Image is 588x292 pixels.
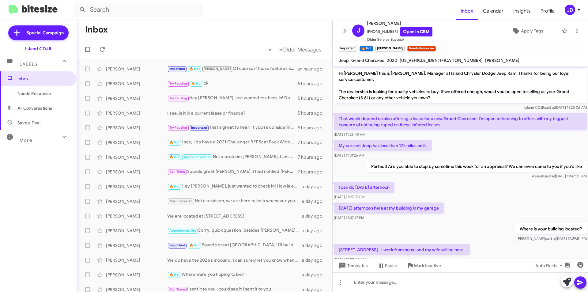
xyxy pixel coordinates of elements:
[106,198,167,204] div: [PERSON_NAME]
[167,154,298,161] div: Not a problem [PERSON_NAME], I am here to help whenever you are ready!
[339,46,357,51] small: Important
[334,182,394,193] p: I can do [DATE] afternoon
[367,20,432,27] span: [PERSON_NAME]
[169,126,187,130] span: Try Pausing
[407,46,435,51] small: Needs Response
[334,257,366,262] span: [DATE] 12:30:56 PM
[302,272,327,278] div: a day ago
[334,132,365,137] span: [DATE] 11:28:49 AM
[167,183,302,190] div: Hey [PERSON_NAME], just wanted to check in! How is everything?
[169,67,185,71] span: Important
[298,139,327,146] div: 7 hours ago
[334,113,587,130] p: That would depend on also offering a lease for a new Grand Cherokee. I'm open to listening to off...
[302,198,327,204] div: a day ago
[544,174,555,178] span: said at
[169,243,185,247] span: Important
[106,257,167,263] div: [PERSON_NAME]
[191,82,202,85] span: 🔥 Hot
[532,174,587,178] span: Azariah [DATE] 11:47:05 AM
[360,46,373,51] small: 🔥 Hot
[8,25,69,40] a: Special Campaign
[367,27,432,36] span: [PHONE_NUMBER]
[106,139,167,146] div: [PERSON_NAME]
[279,46,282,53] span: »
[204,67,231,71] span: [PERSON_NAME]
[357,26,360,36] span: J
[545,236,556,241] span: said at
[334,244,470,255] p: [STREET_ADDRESS].. I work from home and my wife will be here.
[282,46,321,53] span: Older Messages
[106,272,167,278] div: [PERSON_NAME]
[169,229,196,233] span: Appointment Set
[169,287,185,291] span: Call Them
[302,257,327,263] div: a day ago
[485,58,519,63] span: [PERSON_NAME]
[189,243,200,247] span: 🔥 Hot
[27,30,64,36] span: Special Campaign
[530,260,570,271] button: Auto Fields
[478,2,508,20] a: Calendar
[106,110,167,116] div: [PERSON_NAME]
[184,155,211,159] span: Appointment Set
[169,184,180,188] span: 🔥 Hot
[298,110,327,116] div: 5 hours ago
[167,80,298,87] div: ok
[524,105,587,110] span: Island CDJR [DATE] 11:25:06 AM
[106,184,167,190] div: [PERSON_NAME]
[302,242,327,248] div: a day ago
[269,46,272,53] span: «
[517,236,587,241] span: [PERSON_NAME] [DATE] 12:29:51 PM
[25,46,52,52] div: Island CDJR
[544,105,555,110] span: said at
[298,169,327,175] div: 7 hours ago
[302,213,327,219] div: a day ago
[337,260,368,271] span: Templates
[17,120,40,126] span: Save a Deal
[508,2,536,20] a: Insights
[167,242,302,249] div: Sounds great [GEOGRAPHIC_DATA]! I'll be in touch closer to then with all the new promotions! What...
[400,58,483,63] span: [US_VEHICLE_IDENTIFICATION_NUMBER]
[167,257,302,263] div: We do have the 2026's inbound. I can surely let you know when they arrive!
[17,76,70,82] span: Inbox
[333,260,373,271] button: Templates
[334,140,432,151] p: My current Jeep has less than 17k miles on it.
[373,260,402,271] button: Pause
[565,5,575,15] div: JD
[265,43,325,56] nav: Page navigation example
[298,154,327,160] div: 7 hours ago
[85,25,108,35] h1: Inbox
[106,81,167,87] div: [PERSON_NAME]
[367,36,432,43] span: Older Service Buyback
[167,271,302,278] div: Where were you hoping to be?
[414,260,441,271] span: Mark Inactive
[298,81,327,87] div: 5 hours ago
[535,260,565,271] span: Auto Fields
[106,125,167,131] div: [PERSON_NAME]
[167,168,298,175] div: Sounds great [PERSON_NAME], I had notified [PERSON_NAME]. Was he able to reach you?
[385,260,397,271] span: Pause
[167,95,298,102] div: Hey [PERSON_NAME], just wanted to check in! Do you have a moment [DATE]?
[275,43,325,56] button: Next
[265,43,276,56] button: Previous
[191,126,207,130] span: Important
[169,140,180,144] span: 🔥 Hot
[334,153,364,157] span: [DATE] 11:31:26 AM
[298,95,327,101] div: 5 hours ago
[74,2,203,17] input: Search
[456,2,478,20] a: Inbox
[169,82,187,85] span: Try Pausing
[351,58,384,63] span: Grand Cherokee
[400,27,432,36] a: Open in CRM
[169,170,185,174] span: Call Them
[167,213,302,219] div: We are located at [STREET_ADDRESS]!
[334,68,587,103] p: Hi [PERSON_NAME] this is [PERSON_NAME], Manager at Island Chrysler Dodge Jeep Ram. Thanks for bei...
[536,2,560,20] a: Profile
[167,198,302,205] div: Not a problem, we are here to help whenever you are ready!
[169,273,180,277] span: 🔥 Hot
[167,65,297,72] div: Of course if those features are non-negotiable I can always locate one for you if you would like!...
[560,5,581,15] button: JD
[302,228,327,234] div: a day ago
